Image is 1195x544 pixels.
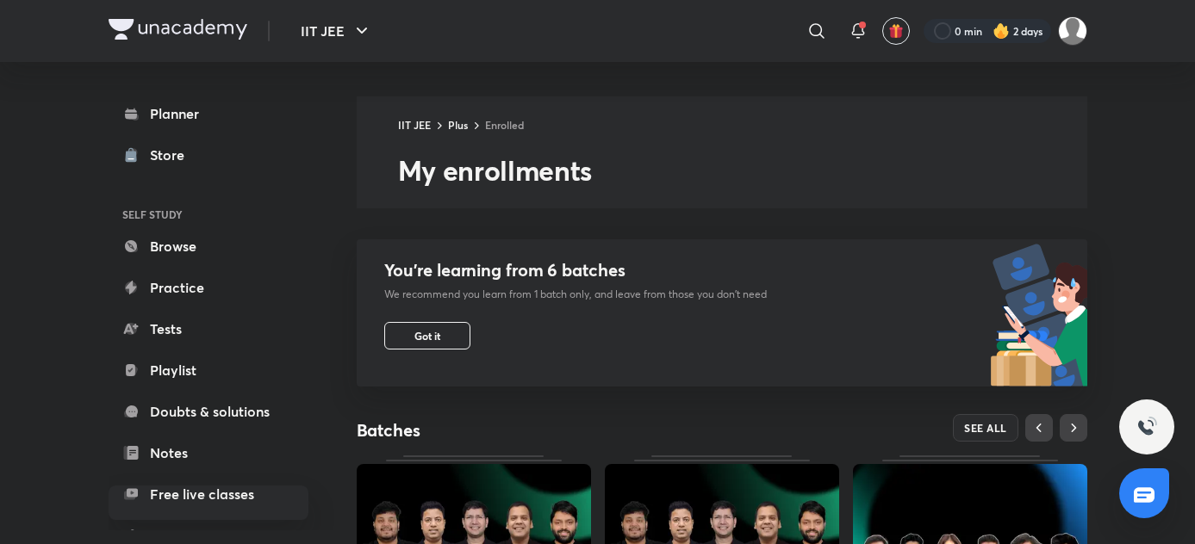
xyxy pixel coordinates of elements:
h4: Batches [357,419,722,442]
a: Notes [109,436,308,470]
h4: You’re learning from 6 batches [384,260,767,281]
a: Tests [109,312,308,346]
a: Browse [109,229,308,263]
img: batch [990,239,1087,386]
a: Doubts & solutions [109,394,308,429]
button: IIT JEE [290,14,383,48]
img: avatar [888,23,904,39]
button: Got it [384,322,470,349]
a: Playlist [109,353,308,387]
button: SEE ALL [953,414,1018,442]
div: Store [150,145,195,165]
img: ttu [1136,417,1157,437]
button: avatar [882,17,910,45]
h6: SELF STUDY [109,200,308,229]
a: Plus [448,118,468,132]
a: Practice [109,270,308,305]
a: Planner [109,96,308,131]
img: Company Logo [109,19,247,40]
a: Free live classes [109,477,308,511]
span: Got it [414,329,440,343]
a: IIT JEE [398,118,431,132]
img: streak [993,22,1010,40]
a: Company Logo [109,19,247,44]
a: Enrolled [485,118,524,132]
span: SEE ALL [964,422,1007,434]
p: We recommend you learn from 1 batch only, and leave from those you don’t need [384,287,767,301]
img: Vijay [1058,16,1087,46]
h2: My enrollments [398,153,1087,188]
a: Store [109,138,308,172]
